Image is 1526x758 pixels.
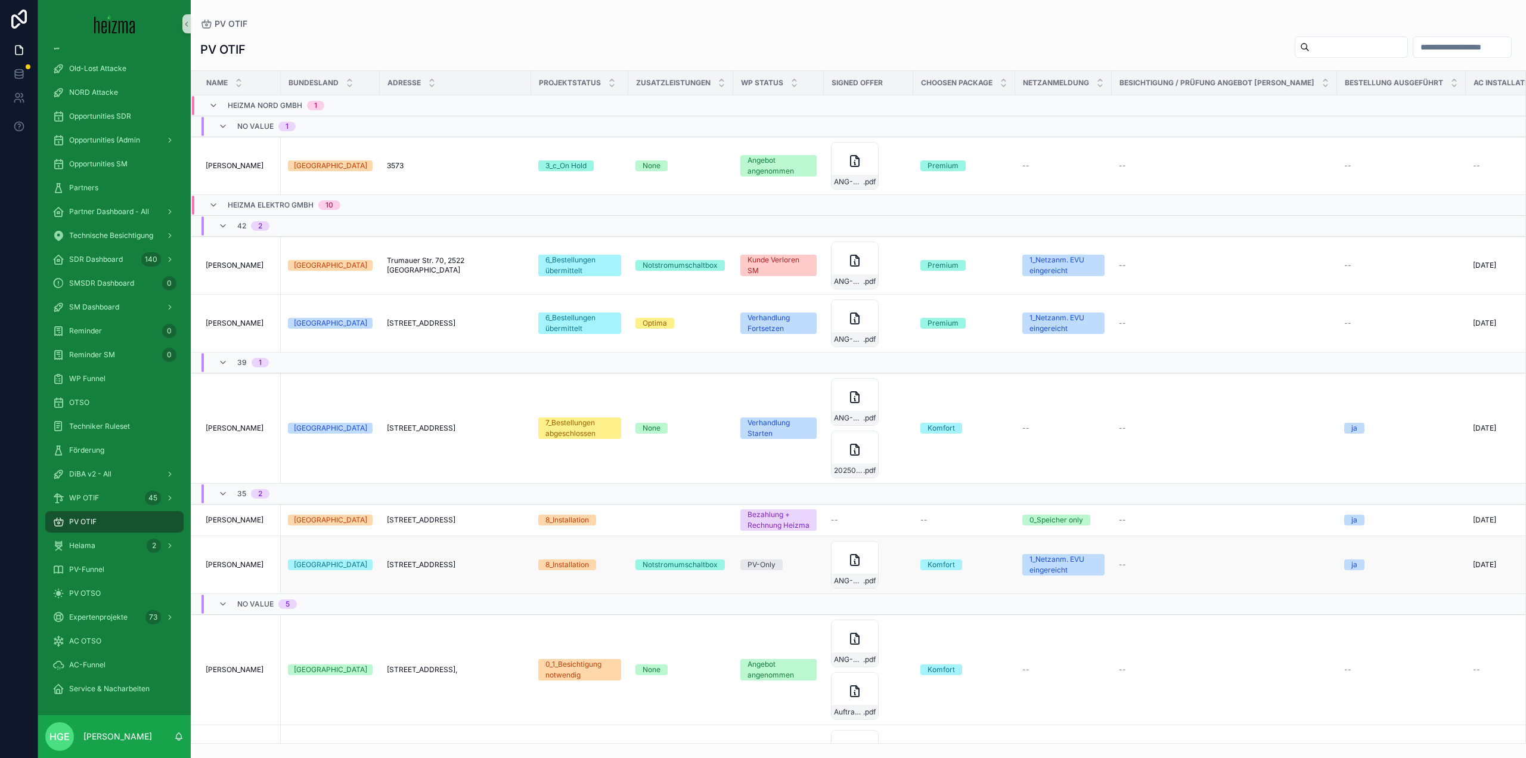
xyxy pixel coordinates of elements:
div: 45 [145,491,161,505]
a: ANG-PV-1563-[GEOGRAPHIC_DATA][PERSON_NAME]misse-Besichtigung.pdf [831,142,906,190]
a: ANG-PV-2951-Beranek-2025-07-15_gezeichnet.pdf [831,242,906,289]
div: 73 [145,610,161,624]
a: Notstromumschaltbox [635,559,726,570]
div: None [643,160,660,171]
div: 2 [147,539,161,553]
a: -- [831,515,906,525]
span: .pdf [863,277,876,286]
span: PV OTIF [215,18,247,30]
a: [GEOGRAPHIC_DATA] [288,559,373,570]
span: [PERSON_NAME] [206,261,263,270]
div: 5 [286,599,290,609]
span: [DATE] [1473,423,1496,433]
span: -- [1119,261,1126,270]
a: [GEOGRAPHIC_DATA] [288,260,373,271]
span: No value [237,122,274,131]
a: 7_Bestellungen abgeschlossen [538,417,621,439]
a: Kunde Verloren SM [740,255,817,276]
a: Angebot angenommen [740,659,817,680]
a: -- [1344,318,1459,328]
span: -- [1473,665,1480,675]
span: DiBA v2 - All [69,469,111,479]
span: -- [1344,261,1351,270]
a: DiBA v2 - All [45,463,184,485]
a: ja [1344,515,1459,525]
span: Zusatzleistungen [636,78,711,88]
span: 42 [237,221,246,231]
span: SDR Dashboard [69,255,123,264]
div: None [643,423,660,434]
span: [STREET_ADDRESS] [387,515,455,525]
span: Netzanmeldung [1023,78,1089,88]
span: Reminder [69,326,102,336]
span: -- [1022,665,1029,675]
div: [GEOGRAPHIC_DATA] [294,260,367,271]
a: Verhandlung Starten [740,417,817,439]
a: 0_1_Besichtigung notwendig [538,659,621,680]
a: Angebot angenommen [740,155,817,177]
a: AC-Funnel [45,654,184,676]
span: AC-Funnel [69,660,106,670]
a: NORD Attacke [45,82,184,103]
a: ja [1344,423,1459,434]
a: [PERSON_NAME] [206,261,274,270]
span: WP Funnel [69,374,106,383]
span: Opportunities SM [69,159,128,169]
a: Optima [635,318,726,329]
div: 8_Installation [545,515,589,525]
div: 1_Netzanm. EVU eingereicht [1029,255,1097,276]
img: App logo [94,14,135,33]
div: 0 [162,324,176,338]
div: scrollable content [38,48,191,715]
span: NORD Attacke [69,88,118,97]
a: PV-Funnel [45,559,184,580]
div: Verhandlung Starten [748,417,809,439]
div: 2 [258,221,262,231]
span: [DATE] [1473,318,1496,328]
span: 39 [237,358,247,367]
div: Angebot angenommen [748,659,809,680]
a: Premium [920,318,1008,329]
div: [GEOGRAPHIC_DATA] [294,559,367,570]
div: 0_Speicher only [1029,515,1083,525]
span: PV OTIF [69,517,97,527]
span: [DATE] [1473,261,1496,270]
a: None [635,664,726,675]
span: Partners [69,183,98,193]
a: [PERSON_NAME] [206,515,274,525]
span: [STREET_ADDRESS] [387,318,455,328]
div: Komfort [928,559,955,570]
div: 0 [162,276,176,290]
span: ANG-PV-1563-[GEOGRAPHIC_DATA][PERSON_NAME]misse-Besichtigung [834,177,863,187]
span: 3573 [387,161,404,171]
a: PV OTSO [45,583,184,604]
div: 140 [141,252,161,267]
span: Besichtigung / Prüfung Angebot [PERSON_NAME] [1119,78,1314,88]
a: Technische Besichtigung [45,225,184,246]
a: ja [1344,559,1459,570]
a: Reminder SM0 [45,344,184,366]
a: PV-Only [740,559,817,570]
span: AuftragsbestaÌtigung_Fa-heizma_PV-Anlage [834,707,863,717]
span: .pdf [863,576,876,586]
span: -- [1344,665,1351,675]
span: Choosen Package [921,78,992,88]
a: -- [1022,423,1105,433]
a: [PERSON_NAME] [206,423,274,433]
a: Opportunities SDR [45,106,184,127]
div: 6_Bestellungen übermittelt [545,313,614,334]
div: 7_Bestellungen abgeschlossen [545,417,614,439]
div: 6_Bestellungen übermittelt [545,255,614,276]
span: SM Dashboard [69,302,119,312]
a: SM Dashboard [45,296,184,318]
a: Premium [920,160,1008,171]
a: 1_Netzanm. EVU eingereicht [1022,255,1105,276]
div: 1_Netzanm. EVU eingereicht [1029,313,1097,334]
span: Reminder SM [69,350,115,360]
a: -- [1119,560,1330,570]
a: Old-Lost Attacke [45,58,184,79]
div: 1_Netzanm. EVU eingereicht [1029,554,1097,576]
div: Verhandlung Fortsetzen [748,313,809,334]
span: ANG-PV-2587-[GEOGRAPHIC_DATA]-2025-06-11-(1)-(1) [834,413,863,423]
span: -- [1344,161,1351,171]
